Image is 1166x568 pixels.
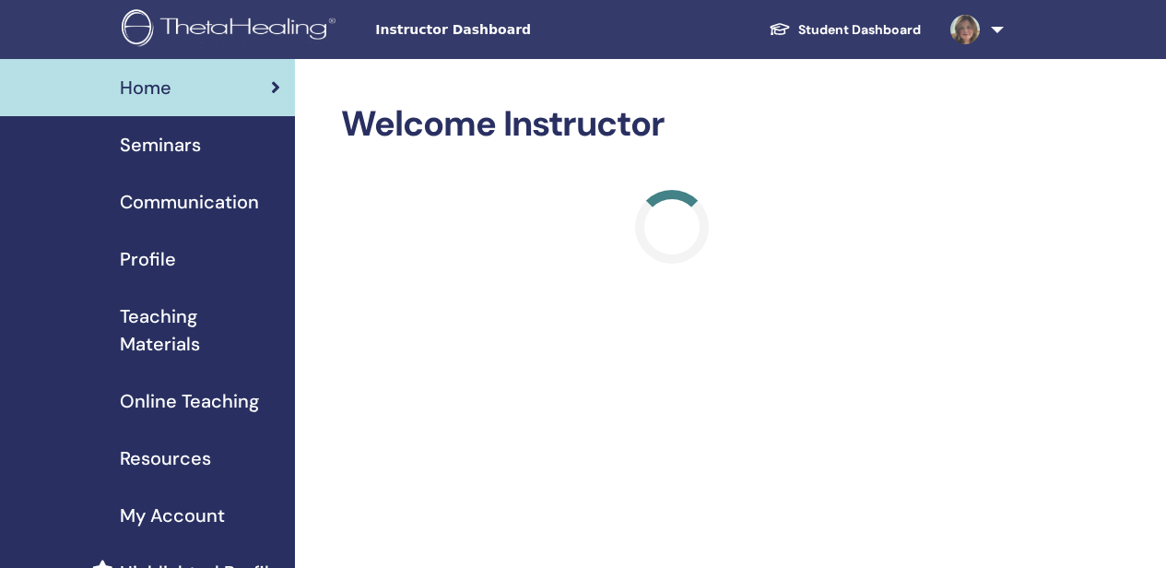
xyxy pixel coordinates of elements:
span: Seminars [120,131,201,159]
img: graduation-cap-white.svg [769,21,791,37]
span: Teaching Materials [120,302,280,358]
span: Communication [120,188,259,216]
img: default.jpg [950,15,980,44]
span: Instructor Dashboard [375,20,652,40]
h2: Welcome Instructor [341,103,1004,146]
img: logo.png [122,9,342,51]
span: Home [120,74,171,101]
span: Resources [120,444,211,472]
span: Online Teaching [120,387,259,415]
span: My Account [120,502,225,529]
a: Student Dashboard [754,13,936,47]
span: Profile [120,245,176,273]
